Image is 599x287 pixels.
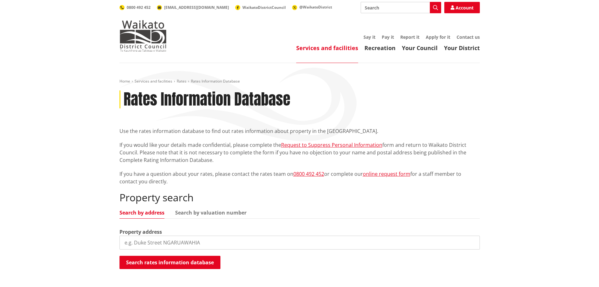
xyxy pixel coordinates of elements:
span: [EMAIL_ADDRESS][DOMAIN_NAME] [164,5,229,10]
a: Services and facilities [135,78,172,84]
a: Apply for it [426,34,450,40]
a: Search by valuation number [175,210,247,215]
h1: Rates Information Database [124,90,290,109]
a: Say it [363,34,375,40]
a: 0800 492 452 [293,170,324,177]
a: online request form [363,170,410,177]
a: Home [119,78,130,84]
a: Search by address [119,210,164,215]
a: Account [444,2,480,13]
input: Search input [361,2,441,13]
span: WaikatoDistrictCouncil [242,5,286,10]
a: Rates [177,78,186,84]
span: 0800 492 452 [127,5,151,10]
button: Search rates information database [119,256,220,269]
img: Waikato District Council - Te Kaunihera aa Takiwaa o Waikato [119,20,167,52]
label: Property address [119,228,162,236]
nav: breadcrumb [119,79,480,84]
a: Contact us [457,34,480,40]
p: Use the rates information database to find out rates information about property in the [GEOGRAPHI... [119,127,480,135]
span: Rates Information Database [191,78,240,84]
span: @WaikatoDistrict [299,4,332,10]
a: Request to Suppress Personal Information [281,141,382,148]
a: WaikatoDistrictCouncil [235,5,286,10]
p: If you have a question about your rates, please contact the rates team on or complete our for a s... [119,170,480,185]
a: @WaikatoDistrict [292,4,332,10]
a: Your District [444,44,480,52]
p: If you would like your details made confidential, please complete the form and return to Waikato ... [119,141,480,164]
h2: Property search [119,192,480,204]
a: Pay it [382,34,394,40]
a: Your Council [402,44,438,52]
input: e.g. Duke Street NGARUAWAHIA [119,236,480,250]
a: [EMAIL_ADDRESS][DOMAIN_NAME] [157,5,229,10]
a: 0800 492 452 [119,5,151,10]
a: Recreation [364,44,396,52]
a: Services and facilities [296,44,358,52]
a: Report it [400,34,419,40]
